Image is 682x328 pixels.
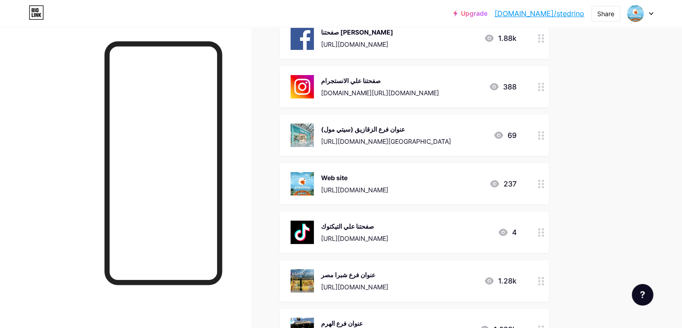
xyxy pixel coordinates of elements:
[321,137,451,146] div: [URL][DOMAIN_NAME][GEOGRAPHIC_DATA]
[489,178,517,189] div: 237
[321,282,388,292] div: [URL][DOMAIN_NAME]
[498,227,517,238] div: 4
[321,88,439,98] div: [DOMAIN_NAME][URL][DOMAIN_NAME]
[484,33,517,44] div: 1.88k
[321,270,388,279] div: عنوان فرع شبرا مصر
[495,8,584,19] a: [DOMAIN_NAME]/stedrino
[321,319,451,328] div: عنوان فرع الهرم
[321,76,439,85] div: صفحتنا علي الانستجرام
[291,27,314,50] img: صفحتنا علي الفيسبوك
[291,172,314,195] img: Web site
[291,75,314,98] img: صفحتنا علي الانستجرام
[453,10,487,17] a: Upgrade
[321,222,388,231] div: صفحتنا علي التيكتوك
[291,124,314,147] img: عنوان فرع الزقازيق (سيتي مول)
[493,130,517,141] div: 69
[597,9,614,18] div: Share
[321,124,451,134] div: عنوان فرع الزقازيق (سيتي مول)
[489,81,517,92] div: 388
[291,269,314,293] img: عنوان فرع شبرا مصر
[321,173,388,182] div: Web site
[321,185,388,195] div: [URL][DOMAIN_NAME]
[321,27,393,37] div: صفحتنا [PERSON_NAME]
[291,221,314,244] img: صفحتنا علي التيكتوك
[321,234,388,243] div: [URL][DOMAIN_NAME]
[321,40,393,49] div: [URL][DOMAIN_NAME]
[484,275,517,286] div: 1.28k
[627,5,644,22] img: Moustafa Mamdouh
